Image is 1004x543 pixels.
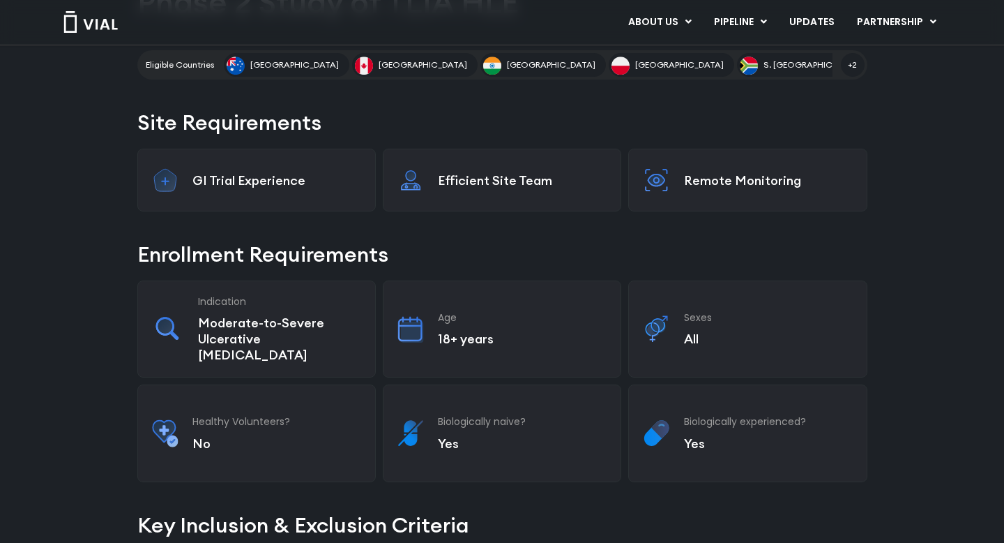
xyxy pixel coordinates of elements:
p: Moderate-to-Severe Ulcerative [MEDICAL_DATA] [198,315,361,363]
a: ABOUT USMenu Toggle [617,10,702,34]
p: Yes [438,436,607,452]
h2: Enrollment Requirements [137,239,867,269]
img: Canada [355,57,373,75]
p: 18+ years [438,331,607,347]
img: Australia [227,57,245,75]
span: [GEOGRAPHIC_DATA] [635,59,724,71]
span: +2 [841,53,865,77]
a: PIPELINEMenu Toggle [703,10,777,34]
h3: Indication [198,295,361,308]
h2: Key Inclusion & Exclusion Criteria [137,510,867,540]
p: Efficient Site Team [438,172,607,188]
h3: Age [438,311,607,324]
p: GI Trial Experience [192,172,361,188]
img: Vial Logo [63,11,119,33]
span: [GEOGRAPHIC_DATA] [379,59,467,71]
a: UPDATES [778,10,845,34]
img: S. Africa [740,57,758,75]
img: Poland [611,57,630,75]
h3: Biologically experienced? [684,415,853,428]
p: All [684,331,853,347]
p: Remote Monitoring [684,172,853,188]
span: S. [GEOGRAPHIC_DATA] [763,59,862,71]
a: PARTNERSHIPMenu Toggle [846,10,948,34]
h2: Eligible Countries [146,59,214,71]
span: [GEOGRAPHIC_DATA] [507,59,595,71]
span: [GEOGRAPHIC_DATA] [250,59,339,71]
p: No [192,436,361,452]
h3: Healthy Volunteers? [192,415,361,428]
h3: Biologically naive? [438,415,607,428]
h2: Site Requirements [137,107,867,137]
h3: Sexes [684,311,853,324]
img: India [483,57,501,75]
p: Yes [684,436,853,452]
